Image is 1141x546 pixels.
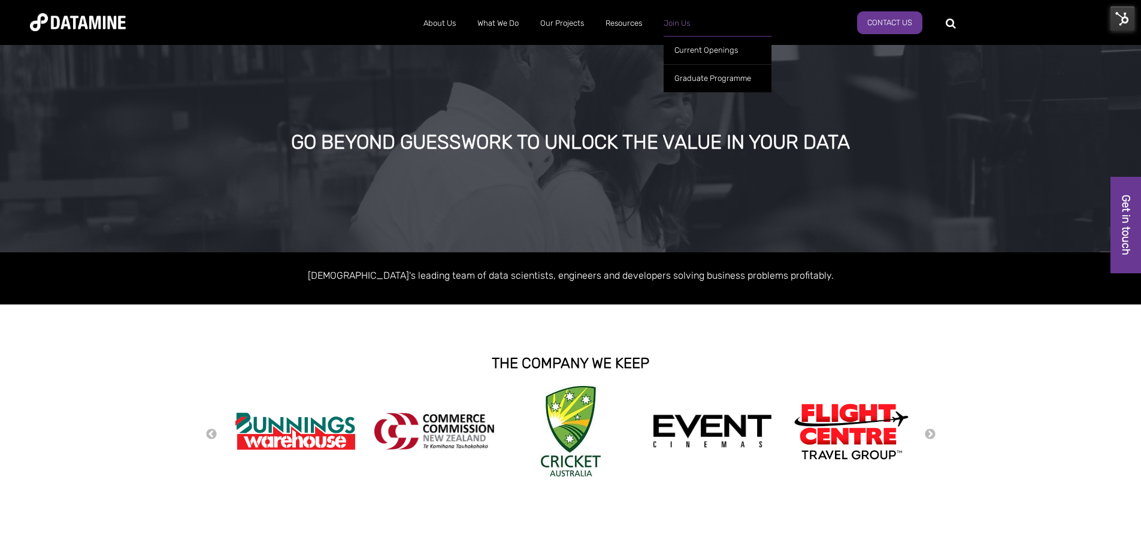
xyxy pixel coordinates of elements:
p: [DEMOGRAPHIC_DATA]'s leading team of data scientists, engineers and developers solving business p... [229,267,912,283]
a: Resources [595,8,653,39]
a: About Us [413,8,467,39]
div: GO BEYOND GUESSWORK TO UNLOCK THE VALUE IN YOUR DATA [129,132,1012,153]
img: Datamine [30,13,126,31]
a: What We Do [467,8,529,39]
img: Flight Centre [791,400,911,462]
button: Previous [205,428,217,441]
a: Current Openings [664,36,771,64]
a: Join Us [653,8,701,39]
img: commercecommission [374,413,494,450]
strong: THE COMPANY WE KEEP [492,355,649,372]
a: Graduate Programme [664,64,771,92]
img: HubSpot Tools Menu Toggle [1110,6,1135,31]
img: event cinemas [652,414,772,449]
a: Get in touch [1110,177,1141,273]
button: Next [924,428,936,441]
a: Our Projects [529,8,595,39]
img: Cricket Australia [541,386,601,476]
a: Contact Us [857,11,922,34]
img: Bunnings Warehouse [235,409,355,454]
